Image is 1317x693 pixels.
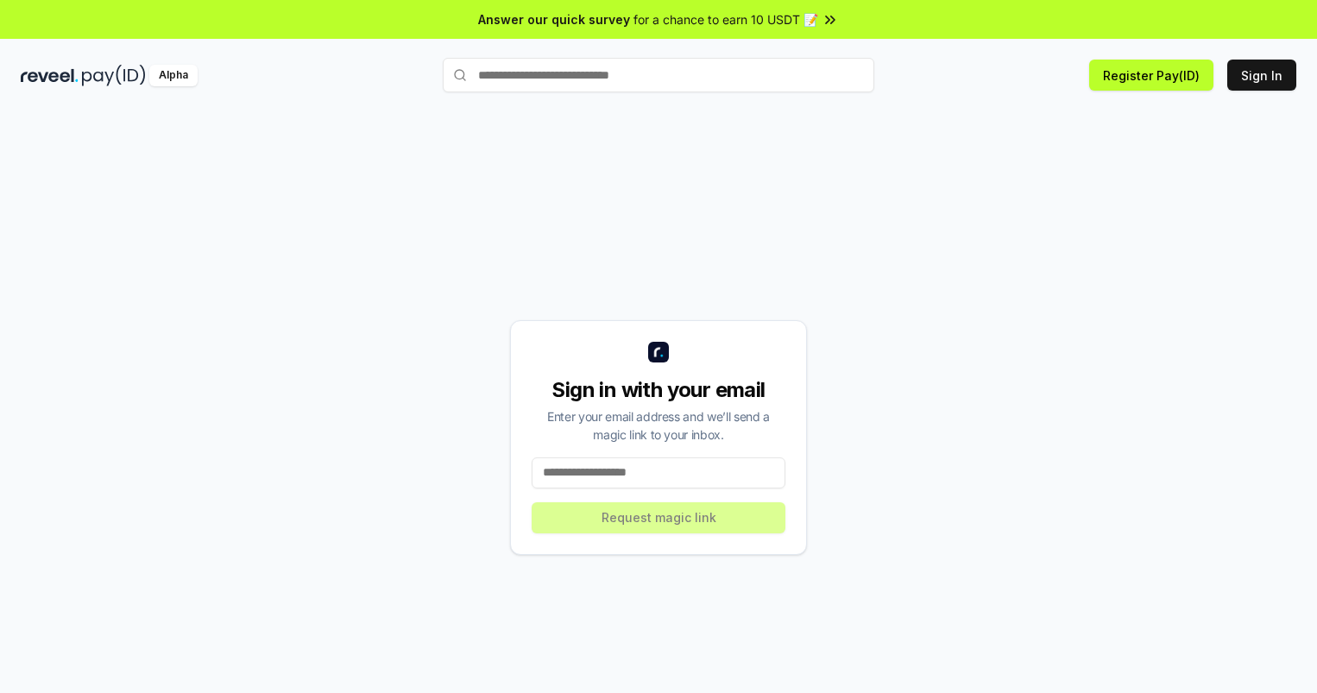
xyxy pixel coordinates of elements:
img: pay_id [82,65,146,86]
div: Sign in with your email [532,376,785,404]
img: logo_small [648,342,669,362]
button: Sign In [1227,60,1296,91]
div: Enter your email address and we’ll send a magic link to your inbox. [532,407,785,444]
span: for a chance to earn 10 USDT 📝 [633,10,818,28]
button: Register Pay(ID) [1089,60,1213,91]
img: reveel_dark [21,65,79,86]
span: Answer our quick survey [478,10,630,28]
div: Alpha [149,65,198,86]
